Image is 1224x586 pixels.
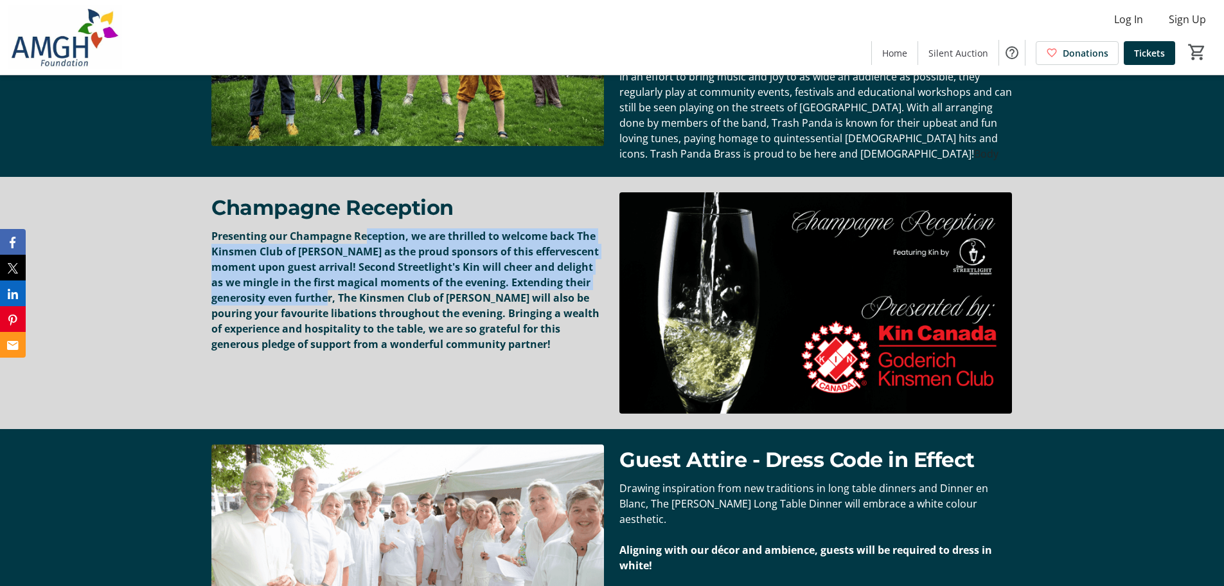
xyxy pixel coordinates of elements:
[872,41,918,65] a: Home
[211,192,604,223] p: Champagne Reception
[619,69,1012,161] span: In an effort to bring music and joy to as wide an audience as possible, they regularly play at co...
[619,69,1012,161] p: Body
[619,481,988,526] span: Drawing inspiration from new traditions in long table dinners and Dinner en Blanc, The [PERSON_NA...
[1063,46,1108,60] span: Donations
[1134,46,1165,60] span: Tickets
[918,41,998,65] a: Silent Auction
[1114,12,1143,27] span: Log In
[619,543,992,572] strong: Aligning with our décor and ambience, guests will be required to dress in white!
[882,46,907,60] span: Home
[1124,41,1175,65] a: Tickets
[619,192,1012,414] img: undefined
[1185,41,1209,64] button: Cart
[1158,9,1216,30] button: Sign Up
[1104,9,1153,30] button: Log In
[8,5,122,69] img: Alexandra Marine & General Hospital Foundation's Logo
[619,447,975,472] span: Guest Attire - Dress Code in Effect
[999,40,1025,66] button: Help
[211,229,599,351] strong: Presenting our Champagne Reception, we are thrilled to welcome back The Kinsmen Club of [PERSON_N...
[1169,12,1206,27] span: Sign Up
[928,46,988,60] span: Silent Auction
[1036,41,1119,65] a: Donations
